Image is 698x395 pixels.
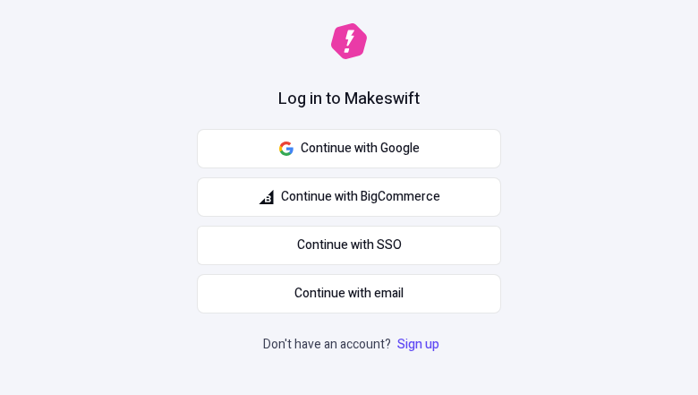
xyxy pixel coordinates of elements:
a: Sign up [394,335,443,354]
h1: Log in to Makeswift [278,88,420,111]
p: Don't have an account? [263,335,443,355]
span: Continue with email [294,284,404,304]
span: Continue with BigCommerce [281,187,440,207]
span: Continue with Google [301,139,420,159]
a: Continue with SSO [197,226,501,265]
button: Continue with email [197,274,501,313]
button: Continue with Google [197,129,501,168]
button: Continue with BigCommerce [197,177,501,217]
